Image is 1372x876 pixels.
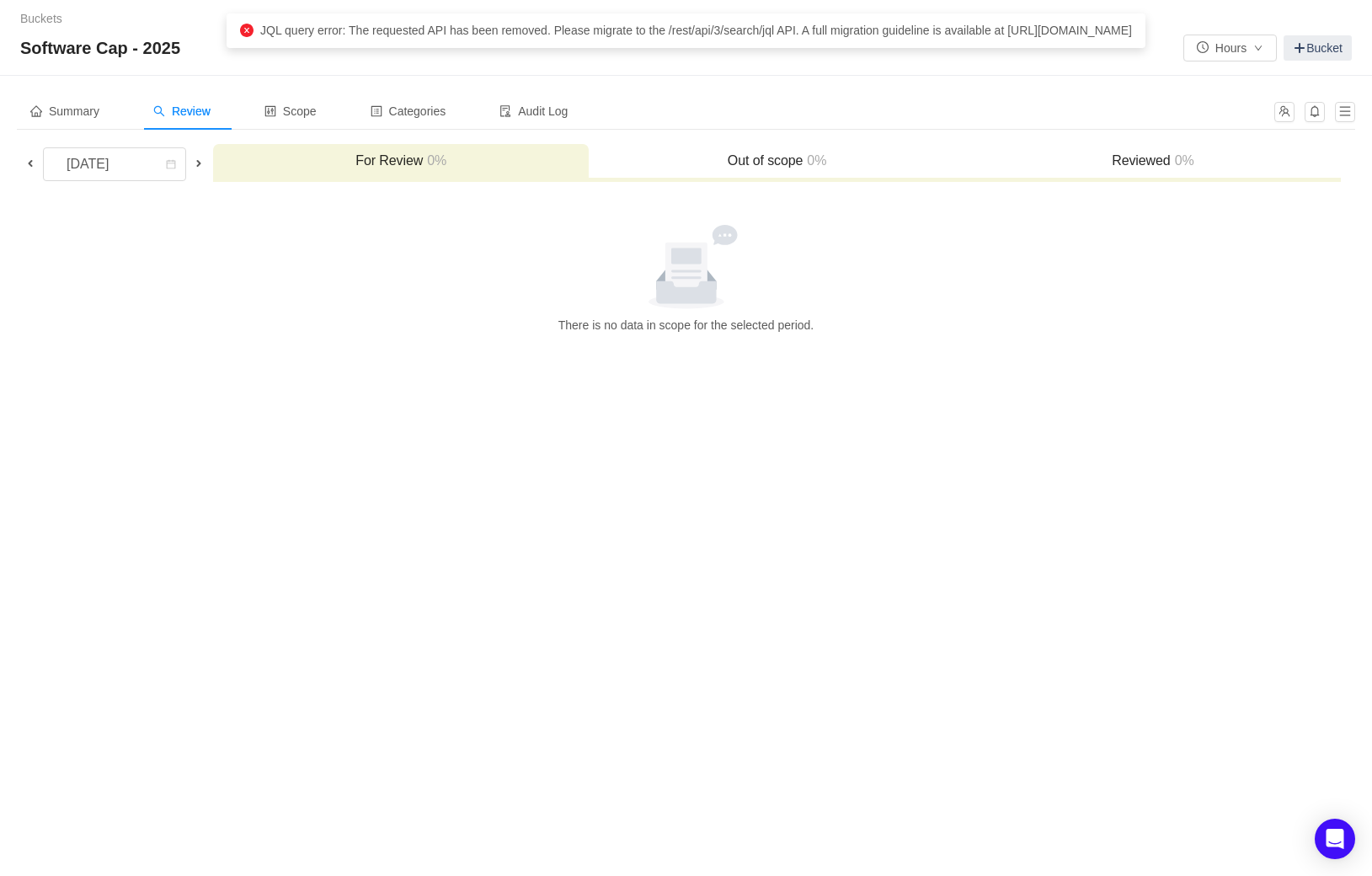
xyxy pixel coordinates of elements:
i: icon: search [153,105,165,117]
span: Scope [264,104,317,118]
button: icon: clock-circleHoursicon: down [1183,35,1277,61]
span: JQL query error: The requested API has been removed. Please migrate to the /rest/api/3/search/jql... [260,24,1132,37]
i: icon: close-circle [240,24,254,37]
button: icon: menu [1335,102,1355,122]
i: icon: profile [371,105,382,117]
i: icon: home [30,105,42,117]
i: icon: calendar [166,159,176,171]
button: icon: team [1274,102,1295,122]
span: Review [153,104,211,118]
h3: Out of scope [597,152,956,169]
button: icon: bell [1305,102,1325,122]
h3: For Review [222,152,580,169]
span: There is no data in scope for the selected period. [558,318,814,332]
span: 0% [423,153,446,168]
div: Open Intercom Messenger [1315,819,1355,859]
span: 0% [803,153,826,168]
a: Buckets [20,12,62,25]
h3: Reviewed [974,152,1332,169]
a: Bucket [1284,35,1352,61]
span: 0% [1171,153,1194,168]
i: icon: control [264,105,276,117]
span: Summary [30,104,99,118]
div: [DATE] [53,148,125,180]
span: Audit Log [499,104,568,118]
span: Categories [371,104,446,118]
span: Software Cap - 2025 [20,35,190,61]
i: icon: audit [499,105,511,117]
